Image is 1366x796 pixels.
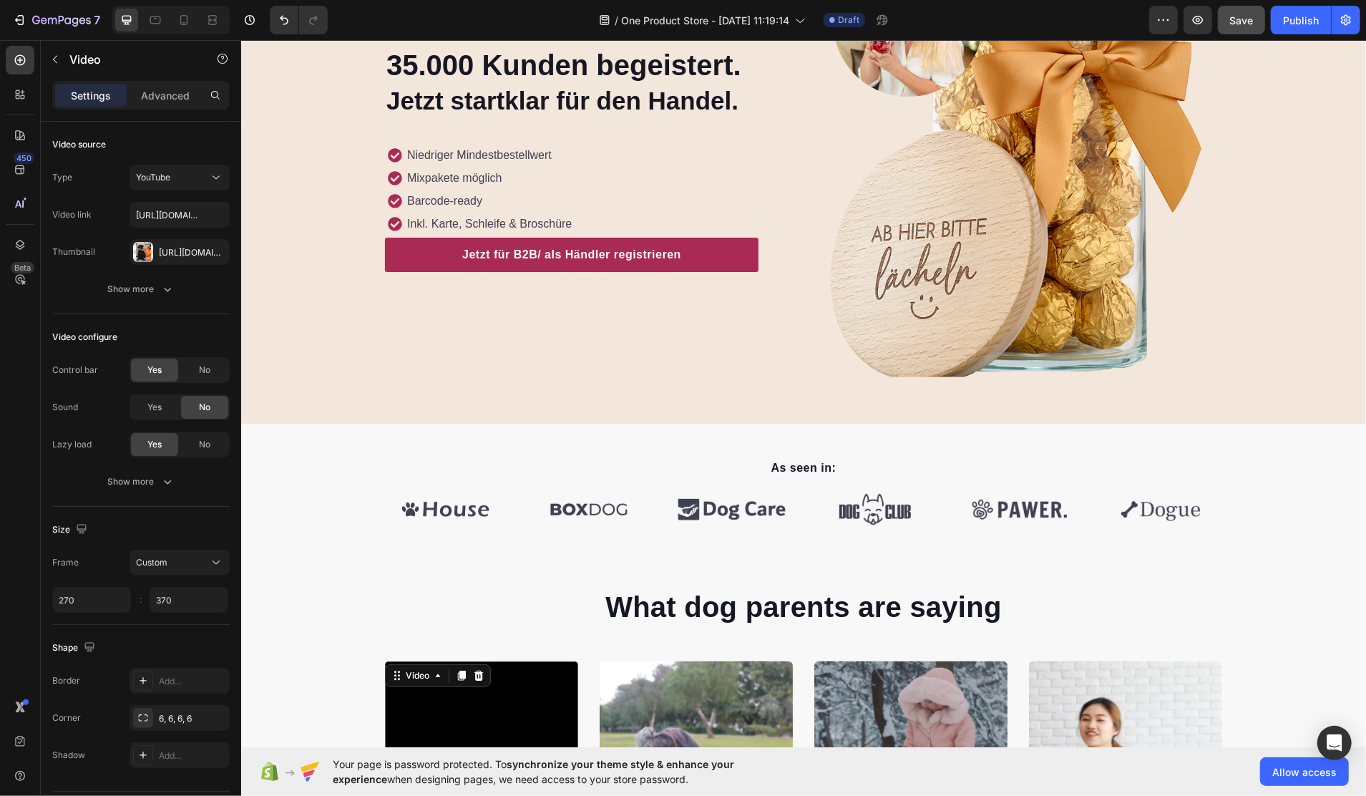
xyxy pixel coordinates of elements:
[270,6,328,34] div: Undo/Redo
[162,629,191,642] div: Video
[140,593,142,606] div: :
[430,450,552,490] img: 495611768014373769-015d044c-5724-4b41-8847-1f399323f372.svg
[52,639,98,658] div: Shape
[1260,757,1349,786] button: Allow access
[52,331,117,344] div: Video configure
[52,556,79,569] div: Frame
[52,712,81,724] div: Corner
[1218,6,1265,34] button: Save
[52,749,85,762] div: Shadow
[141,88,190,103] p: Advanced
[1283,13,1319,28] div: Publish
[108,475,175,489] div: Show more
[71,88,111,103] p: Settings
[130,202,230,228] input: Insert video url here
[52,171,72,184] div: Type
[1271,6,1331,34] button: Publish
[615,13,618,28] span: /
[333,758,734,785] span: synchronize your theme style & enhance your experience
[52,246,95,258] div: Thumbnail
[1317,726,1352,760] div: Open Intercom Messenger
[52,401,78,414] div: Sound
[130,165,230,190] button: YouTube
[130,550,230,576] button: Custom
[52,438,92,451] div: Lazy load
[136,172,170,183] span: YouTube
[287,450,409,490] img: 495611768014373769-845474b4-0199-44d2-b62b-62102d00c11f.svg
[1230,14,1254,26] span: Save
[52,276,230,302] button: Show more
[1272,765,1337,780] span: Allow access
[241,40,1366,747] iframe: Design area
[136,557,167,568] span: Custom
[14,152,34,164] div: 450
[621,13,789,28] span: One Product Store - [DATE] 11:19:14
[159,675,226,688] div: Add...
[145,419,980,437] p: As seen in:
[52,208,92,221] div: Video link
[94,11,100,29] p: 7
[145,548,980,586] p: What dog parents are saying
[199,401,210,414] span: No
[199,364,210,377] span: No
[52,364,98,377] div: Control bar
[716,450,838,490] img: 495611768014373769-7c4ce677-e43d-468f-bde9-8096624ab504.svg
[52,138,106,151] div: Video source
[159,712,226,725] div: 6, 6, 6, 6
[333,757,790,787] span: Your page is password protected. To when designing pages, we need access to your store password.
[159,749,226,762] div: Add...
[52,469,230,495] button: Show more
[69,51,191,68] p: Video
[108,282,175,296] div: Show more
[52,587,131,613] input: Auto
[144,450,265,490] img: 495611768014373769-981e6b24-84f2-4fdd-aaee-bd19adeed4df.svg
[150,587,228,613] input: Auto
[52,674,80,687] div: Border
[859,450,981,490] img: 495611768014373769-b5058420-69ea-48aa-aeae-7d446ad28bcc.svg
[52,520,90,540] div: Size
[147,364,162,377] span: Yes
[147,401,162,414] span: Yes
[838,14,859,26] span: Draft
[147,438,162,451] span: Yes
[159,246,226,259] div: [URL][DOMAIN_NAME]
[199,438,210,451] span: No
[11,262,34,273] div: Beta
[573,450,695,490] img: 495611768014373769-8f5bddfa-9d08-4d4c-b7cb-d365afa8f1ce.svg
[6,6,107,34] button: 7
